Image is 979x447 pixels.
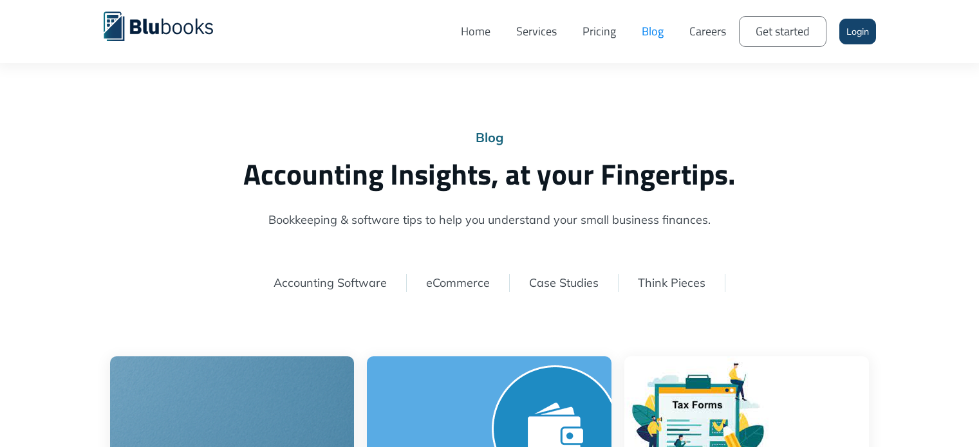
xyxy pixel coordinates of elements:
a: eCommerce [426,275,490,290]
a: Careers [676,10,739,53]
a: Get started [739,16,826,47]
a: Think Pieces [638,275,705,290]
a: Case Studies [529,275,599,290]
a: Pricing [570,10,629,53]
a: Blog [629,10,676,53]
span: Bookkeeping & software tips to help you understand your small business finances. [104,211,876,229]
h2: Accounting Insights, at your Fingertips. [104,156,876,192]
a: Login [839,19,876,44]
a: Accounting Software [274,275,387,290]
a: home [104,10,232,41]
a: Services [503,10,570,53]
a: Home [448,10,503,53]
div: Blog [104,129,876,147]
